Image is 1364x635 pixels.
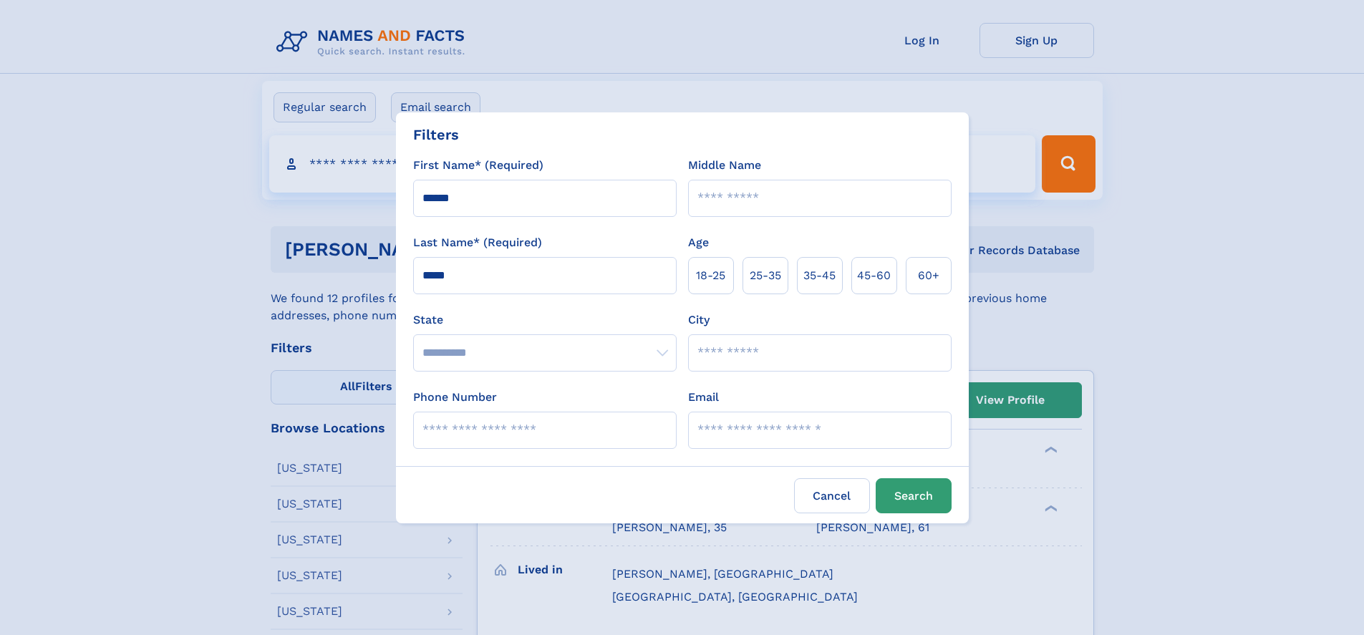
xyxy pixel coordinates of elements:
span: 18‑25 [696,267,725,284]
span: 60+ [918,267,939,284]
label: Phone Number [413,389,497,406]
label: City [688,311,710,329]
label: First Name* (Required) [413,157,543,174]
label: Last Name* (Required) [413,234,542,251]
label: State [413,311,677,329]
span: 35‑45 [803,267,836,284]
label: Email [688,389,719,406]
span: 45‑60 [857,267,891,284]
label: Age [688,234,709,251]
label: Cancel [794,478,870,513]
label: Middle Name [688,157,761,174]
div: Filters [413,124,459,145]
span: 25‑35 [750,267,781,284]
button: Search [876,478,952,513]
